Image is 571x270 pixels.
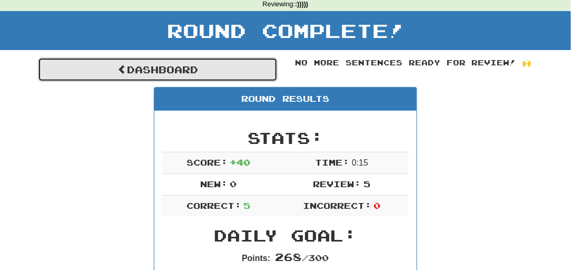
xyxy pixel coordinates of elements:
a: Dashboard [38,57,278,82]
span: Incorrect: [303,200,371,210]
strong: :))))) [295,1,308,8]
span: New: [200,179,228,189]
span: 5 [244,200,251,210]
span: 0 [230,179,237,189]
strong: Points: [242,254,270,263]
span: / 300 [275,253,329,263]
div: Round Results [154,88,417,111]
span: Review: [313,179,361,189]
span: Score: [186,157,228,167]
span: Time: [316,157,350,167]
div: No more sentences ready for review! 🙌 [293,57,533,68]
h2: Daily Goal: [162,227,409,244]
h2: Stats: [162,129,409,147]
span: Correct: [186,200,241,210]
span: 268 [275,250,302,263]
span: 0 [374,200,381,210]
h1: Round Complete! [4,20,567,41]
span: 5 [363,179,370,189]
span: + 40 [230,157,251,167]
span: 0 : 15 [352,158,368,167]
